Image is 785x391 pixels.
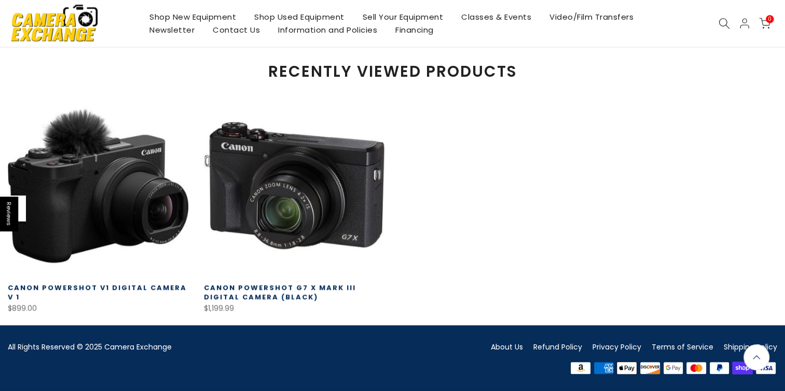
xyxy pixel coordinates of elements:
img: discover [639,360,662,375]
a: Sell Your Equipment [353,10,452,23]
a: Privacy Policy [593,342,641,352]
img: master [685,360,708,375]
img: shopify pay [731,360,754,375]
a: Terms of Service [652,342,713,352]
img: apple pay [615,360,639,375]
a: Classes & Events [452,10,541,23]
a: Newsletter [141,23,204,36]
img: visa [754,360,777,375]
a: Information and Policies [269,23,387,36]
a: Financing [387,23,443,36]
a: Canon PowerShot V1 Digital Camera V 1 [8,283,187,302]
div: All Rights Reserved © 2025 Camera Exchange [8,341,385,354]
a: 0 [759,18,770,29]
img: amazon payments [569,360,593,375]
a: Refund Policy [533,342,582,352]
div: $899.00 [8,302,188,315]
a: Video/Film Transfers [541,10,643,23]
span: 0 [766,15,774,23]
a: About Us [491,342,523,352]
div: $1,199.99 [204,302,384,315]
a: Shop New Equipment [141,10,245,23]
img: paypal [708,360,731,375]
a: Canon PowerShot G7 X Mark III Digital Camera (Black) [204,283,356,302]
img: google pay [662,360,685,375]
img: american express [592,360,615,375]
a: Contact Us [204,23,269,36]
a: Shop Used Equipment [245,10,354,23]
span: RECENTLY VIEWED PRODUCTS [268,64,517,79]
a: Shipping Policy [724,342,777,352]
a: Back to the top [743,344,769,370]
